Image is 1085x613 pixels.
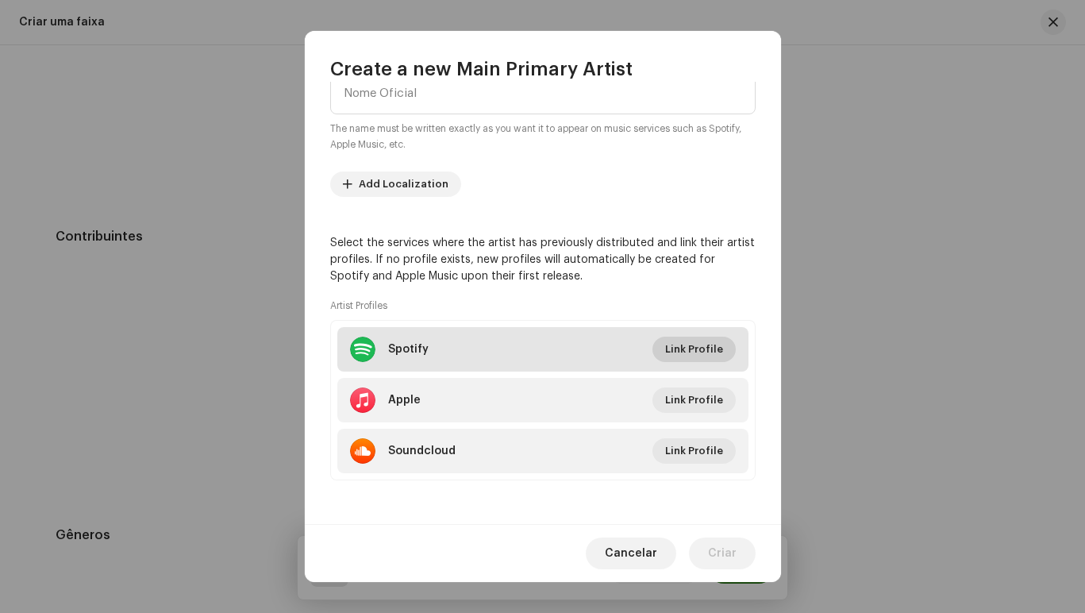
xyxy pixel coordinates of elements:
[330,121,756,152] small: The name must be written exactly as you want it to appear on music services such as Spotify, Appl...
[605,538,657,569] span: Cancelar
[330,56,633,82] span: Create a new Main Primary Artist
[665,384,723,416] span: Link Profile
[388,394,421,407] div: Apple
[689,538,756,569] button: Criar
[652,438,736,464] button: Link Profile
[388,445,456,457] div: Soundcloud
[652,387,736,413] button: Link Profile
[665,435,723,467] span: Link Profile
[330,73,756,114] input: Nome Oficial
[388,343,429,356] div: Spotify
[708,538,737,569] span: Criar
[330,298,387,314] small: Artist Profiles
[359,168,448,200] span: Add Localization
[665,333,723,365] span: Link Profile
[586,538,676,569] button: Cancelar
[652,337,736,362] button: Link Profile
[330,235,756,285] p: Select the services where the artist has previously distributed and link their artist profiles. I...
[330,172,461,197] button: Add Localization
